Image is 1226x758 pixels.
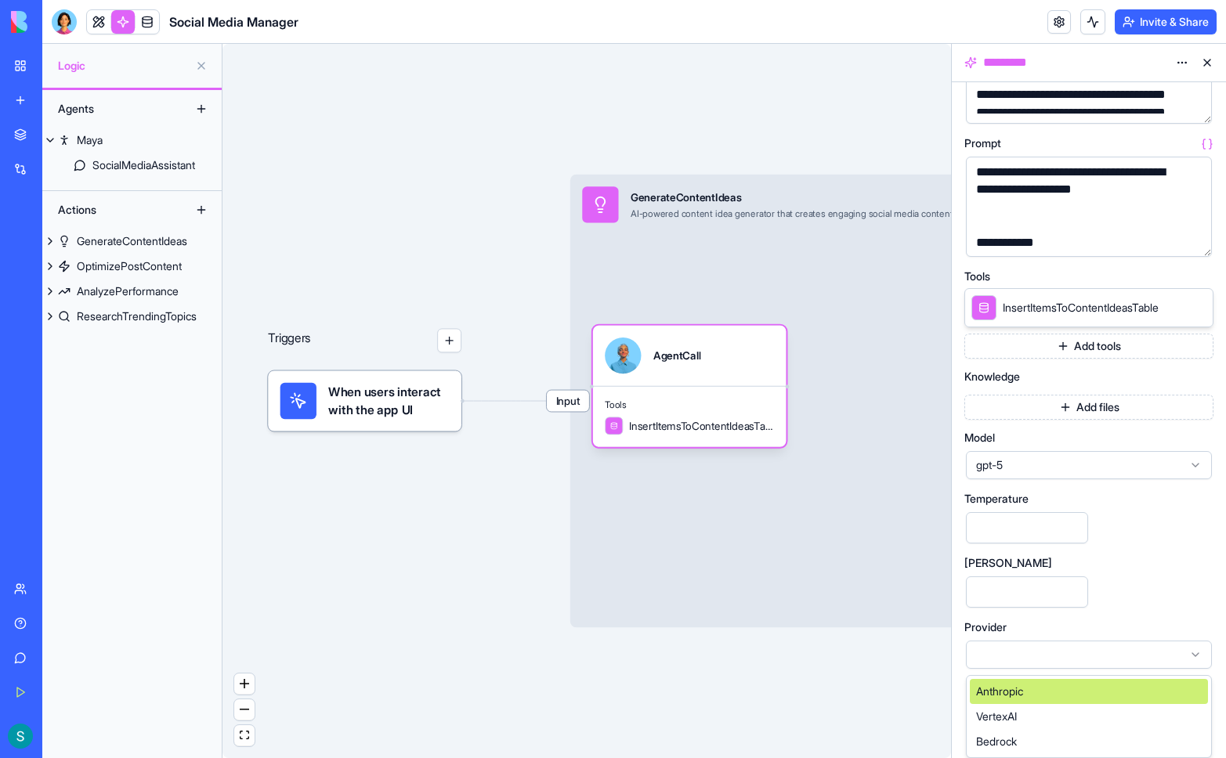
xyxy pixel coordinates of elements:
button: fit view [234,725,255,746]
button: Invite & Share [1115,9,1217,34]
img: ACg8ocLgHWCGIwi-7Cj0lEqrdLENJeEq4oSwCArRvz5qawkFAMBA7Q=s96-c [8,724,33,749]
span: Temperature [964,493,1029,504]
span: InsertItemsToContentIdeasTable [1003,300,1159,316]
div: InputGenerateContentIdeasAI-powered content idea generator that creates engaging social media con... [570,175,1181,627]
div: Agents [50,96,175,121]
span: Logic [58,58,189,74]
div: AgentCall [653,348,701,363]
span: Prompt [964,138,1001,149]
button: Add files [964,395,1213,420]
div: Triggers [268,280,461,431]
div: Maya [77,132,103,148]
a: SocialMediaAssistant [42,153,222,178]
span: Provider [964,622,1007,633]
div: Actions [50,197,175,222]
span: VertexAI [976,709,1017,724]
a: OptimizePostContent [42,254,222,279]
div: OptimizePostContent [77,258,182,274]
span: [PERSON_NAME] [964,558,1052,568]
div: AI-powered content idea generator that creates engaging social media content suggestions based on... [631,208,1083,219]
span: Social Media Manager [169,13,298,31]
button: zoom out [234,699,255,720]
span: Tools [964,271,990,282]
div: AnalyzePerformance [77,283,179,299]
img: logo [11,11,108,33]
div: GenerateContentIdeas [631,189,1083,204]
div: ResearchTrendingTopics [77,309,197,324]
div: When users interact with the app UI [268,370,461,431]
span: When users interact with the app UI [328,383,449,419]
span: InsertItemsToContentIdeasTable [629,418,774,433]
span: Anthropic [976,684,1023,699]
span: Bedrock [976,734,1017,749]
a: GenerateContentIdeas [42,229,222,254]
p: Triggers [268,328,311,352]
div: AgentCallToolsInsertItemsToContentIdeasTable [593,326,787,447]
span: Tools [605,399,774,410]
span: Model [964,432,995,443]
div: GenerateContentIdeas [77,233,187,249]
a: ResearchTrendingTopics [42,304,222,329]
span: gpt-5 [976,457,1183,473]
span: Input [547,391,589,412]
a: AnalyzePerformance [42,279,222,304]
span: Knowledge [964,371,1020,382]
div: Suggestions [970,679,1208,754]
button: zoom in [234,673,255,695]
button: Add tools [964,334,1213,359]
a: Maya [42,128,222,153]
div: SocialMediaAssistant [92,157,195,173]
